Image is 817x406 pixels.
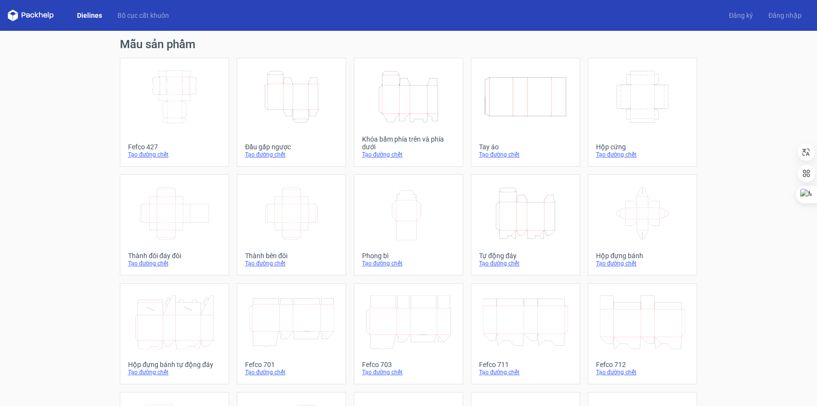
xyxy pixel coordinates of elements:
[362,369,402,376] font: Tạo đường chết
[354,174,463,275] a: Phong bìTạo đường chết
[120,38,195,51] font: Mẫu sản phẩm
[588,174,697,275] a: Hộp đựng bánhTạo đường chết
[69,11,110,20] a: Dielines
[362,361,392,368] font: Fefco 703
[362,260,402,267] font: Tạo đường chết
[245,151,285,158] font: Tạo đường chết
[354,283,463,384] a: Fefco 703Tạo đường chết
[128,252,181,260] font: Thành đôi đáy đôi
[245,369,285,376] font: Tạo đường chết
[245,252,287,260] font: Thành bên đôi
[471,58,580,167] a: Tay áoTạo đường chết
[768,12,802,19] font: Đăng nhập
[117,12,169,19] font: Bố cục cắt khuôn
[110,11,177,20] a: Bố cục cắt khuôn
[588,283,697,384] a: Fefco 712Tạo đường chết
[245,260,285,267] font: Tạo đường chết
[471,174,580,275] a: Tự động đáyTạo đường chết
[729,12,753,19] font: Đăng ký
[596,260,636,267] font: Tạo đường chết
[354,58,463,167] a: Khóa bấm phía trên và phía dướiTạo đường chết
[128,143,158,151] font: Fefco 427
[128,369,169,376] font: Tạo đường chết
[588,58,697,167] a: Hộp cứngTạo đường chết
[721,11,761,20] a: Đăng ký
[479,260,519,267] font: Tạo đường chết
[596,252,643,260] font: Hộp đựng bánh
[479,361,509,368] font: Fefco 711
[596,143,626,151] font: Hộp cứng
[596,151,636,158] font: Tạo đường chết
[471,283,580,384] a: Fefco 711Tạo đường chết
[128,361,213,368] font: Hộp đựng bánh tự động đáy
[596,361,626,368] font: Fefco 712
[362,135,444,151] font: Khóa bấm phía trên và phía dưới
[479,369,519,376] font: Tạo đường chết
[120,174,229,275] a: Thành đôi đáy đôiTạo đường chết
[237,174,346,275] a: Thành bên đôiTạo đường chết
[596,369,636,376] font: Tạo đường chết
[362,252,389,260] font: Phong bì
[479,143,499,151] font: Tay áo
[479,151,519,158] font: Tạo đường chết
[362,151,402,158] font: Tạo đường chết
[245,361,275,368] font: Fefco 701
[479,252,517,260] font: Tự động đáy
[120,58,229,167] a: Fefco 427Tạo đường chết
[77,12,102,19] font: Dielines
[237,58,346,167] a: Đầu gấp ngượcTạo đường chết
[237,283,346,384] a: Fefco 701Tạo đường chết
[245,143,291,151] font: Đầu gấp ngược
[128,260,169,267] font: Tạo đường chết
[128,151,169,158] font: Tạo đường chết
[120,283,229,384] a: Hộp đựng bánh tự động đáyTạo đường chết
[761,11,809,20] a: Đăng nhập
